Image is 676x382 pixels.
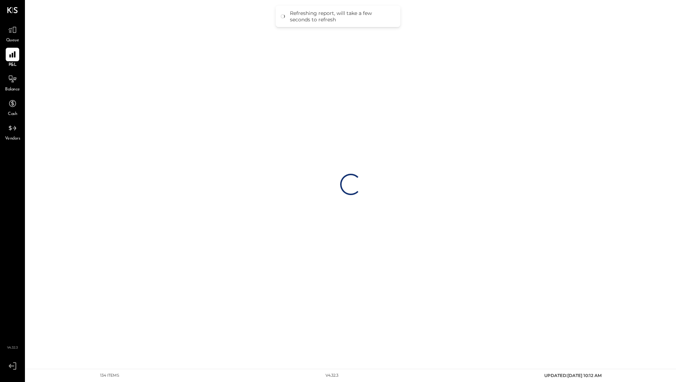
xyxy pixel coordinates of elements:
span: P&L [9,62,17,68]
span: Cash [8,111,17,117]
div: v 4.32.3 [326,373,338,378]
a: Cash [0,97,25,117]
span: Queue [6,37,19,44]
span: UPDATED: [DATE] 10:12 AM [544,373,602,378]
a: P&L [0,48,25,68]
span: Vendors [5,136,20,142]
div: Refreshing report, will take a few seconds to refresh [290,10,393,23]
div: 134 items [100,373,119,378]
span: Balance [5,87,20,93]
a: Queue [0,23,25,44]
a: Balance [0,72,25,93]
a: Vendors [0,121,25,142]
